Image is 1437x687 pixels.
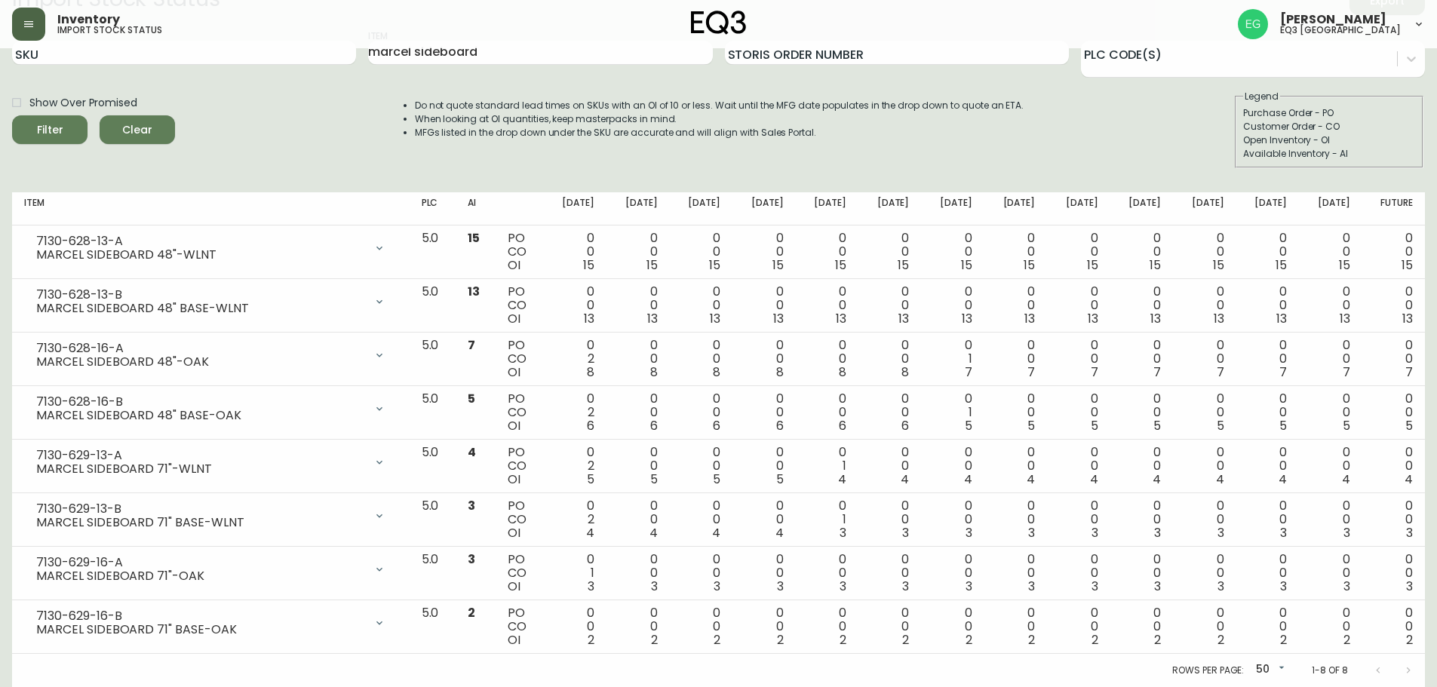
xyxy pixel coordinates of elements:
[36,355,364,369] div: MARCEL SIDEBOARD 48"-OAK
[650,417,658,434] span: 6
[1153,471,1161,488] span: 4
[808,392,846,433] div: 0 0
[1110,192,1173,225] th: [DATE]
[835,256,846,274] span: 15
[1311,232,1349,272] div: 0 0
[508,524,520,541] span: OI
[508,339,532,379] div: PO CO
[996,606,1035,647] div: 0 0
[57,26,162,35] h5: import stock status
[508,417,520,434] span: OI
[583,256,594,274] span: 15
[24,446,398,479] div: 7130-629-13-AMARCEL SIDEBOARD 71"-WLNT
[745,285,783,326] div: 0 0
[36,302,364,315] div: MARCEL SIDEBOARD 48" BASE-WLNT
[1088,310,1098,327] span: 13
[808,285,846,326] div: 0 0
[1217,363,1224,381] span: 7
[1250,658,1288,682] div: 50
[1276,256,1287,274] span: 15
[1343,417,1350,434] span: 5
[870,232,909,272] div: 0 0
[24,285,398,318] div: 7130-628-13-BMARCEL SIDEBOARD 48" BASE-WLNT
[1405,471,1413,488] span: 4
[714,578,720,595] span: 3
[36,235,364,248] div: 7130-628-13-A
[1362,192,1425,225] th: Future
[619,285,657,326] div: 0 0
[24,392,398,425] div: 7130-628-16-BMARCEL SIDEBOARD 48" BASE-OAK
[556,392,594,433] div: 0 2
[544,192,606,225] th: [DATE]
[1028,578,1035,595] span: 3
[1243,120,1415,133] div: Customer Order - CO
[1406,524,1413,541] span: 3
[37,121,63,140] div: Filter
[1122,285,1161,326] div: 0 0
[650,363,658,381] span: 8
[996,553,1035,593] div: 0 0
[808,232,846,272] div: 0 0
[468,497,475,514] span: 3
[1279,363,1287,381] span: 7
[777,578,784,595] span: 3
[36,342,364,355] div: 7130-628-16-A
[1248,232,1287,272] div: 0 0
[1091,417,1098,434] span: 5
[1243,106,1415,120] div: Purchase Order - PO
[649,524,658,541] span: 4
[1150,256,1161,274] span: 15
[745,446,783,486] div: 0 0
[840,578,846,595] span: 3
[410,440,456,493] td: 5.0
[1248,392,1287,433] div: 0 0
[1405,363,1413,381] span: 7
[1027,363,1035,381] span: 7
[587,417,594,434] span: 6
[710,310,720,327] span: 13
[468,336,475,354] span: 7
[1248,285,1287,326] div: 0 0
[870,392,909,433] div: 0 0
[773,310,784,327] span: 13
[36,395,364,409] div: 7130-628-16-B
[1185,232,1224,272] div: 0 0
[1405,417,1413,434] span: 5
[556,285,594,326] div: 0 0
[1122,446,1161,486] div: 0 0
[965,363,972,381] span: 7
[12,192,410,225] th: Item
[858,192,921,225] th: [DATE]
[584,310,594,327] span: 13
[1280,26,1401,35] h5: eq3 [GEOGRAPHIC_DATA]
[1311,285,1349,326] div: 0 0
[670,192,732,225] th: [DATE]
[933,499,972,540] div: 0 0
[1154,578,1161,595] span: 3
[508,232,532,272] div: PO CO
[410,600,456,654] td: 5.0
[1059,553,1098,593] div: 0 0
[808,446,846,486] div: 0 1
[112,121,163,140] span: Clear
[619,446,657,486] div: 0 0
[709,256,720,274] span: 15
[808,553,846,593] div: 0 0
[1343,524,1350,541] span: 3
[1374,392,1413,433] div: 0 0
[796,192,858,225] th: [DATE]
[772,256,784,274] span: 15
[556,553,594,593] div: 0 1
[29,95,137,111] span: Show Over Promised
[468,229,480,247] span: 15
[619,553,657,593] div: 0 0
[468,551,475,568] span: 3
[556,499,594,540] div: 0 2
[1248,446,1287,486] div: 0 0
[24,339,398,372] div: 7130-628-16-AMARCEL SIDEBOARD 48"-OAK
[1243,147,1415,161] div: Available Inventory - AI
[646,256,658,274] span: 15
[619,392,657,433] div: 0 0
[1402,256,1413,274] span: 15
[508,578,520,595] span: OI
